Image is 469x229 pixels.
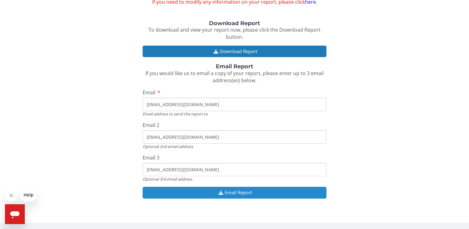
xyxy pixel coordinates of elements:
iframe: Message from company [20,188,36,202]
span: To download and view your report now, please click the Download Report button. [148,26,321,40]
strong: Download Report [209,20,260,27]
iframe: Close message [5,189,17,202]
button: Download Report [143,46,326,57]
span: Email [143,89,155,96]
strong: Email Report [216,63,253,70]
button: Email Report [143,187,326,198]
span: Email 2 [143,122,159,128]
div: Optional 3rd email address [143,176,326,182]
div: Optional 2nd email address [143,144,326,149]
div: Email address to send the report to [143,111,326,117]
span: Email 3 [143,154,159,161]
span: If you would like us to email a copy of your report, please enter up to 3 email address(es) below. [145,70,324,84]
iframe: Button to launch messaging window [5,204,25,224]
